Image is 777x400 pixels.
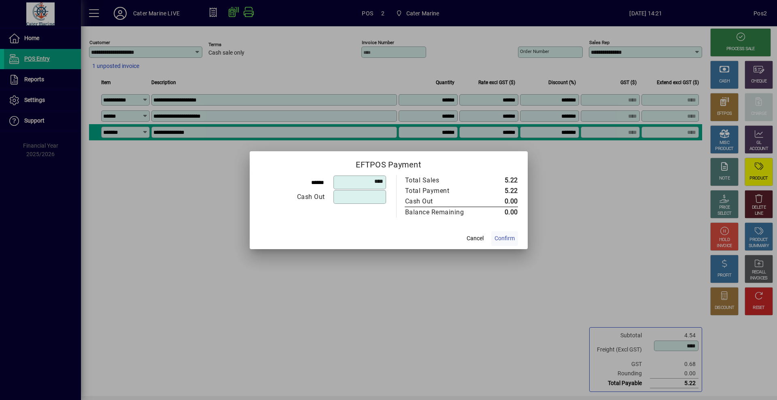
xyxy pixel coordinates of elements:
[260,192,325,202] div: Cash Out
[405,197,473,206] div: Cash Out
[405,186,481,196] td: Total Payment
[481,186,518,196] td: 5.22
[481,196,518,207] td: 0.00
[467,234,484,243] span: Cancel
[462,231,488,246] button: Cancel
[491,231,518,246] button: Confirm
[405,207,473,217] div: Balance Remaining
[250,151,528,175] h2: EFTPOS Payment
[495,234,515,243] span: Confirm
[481,175,518,186] td: 5.22
[481,207,518,218] td: 0.00
[405,175,481,186] td: Total Sales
